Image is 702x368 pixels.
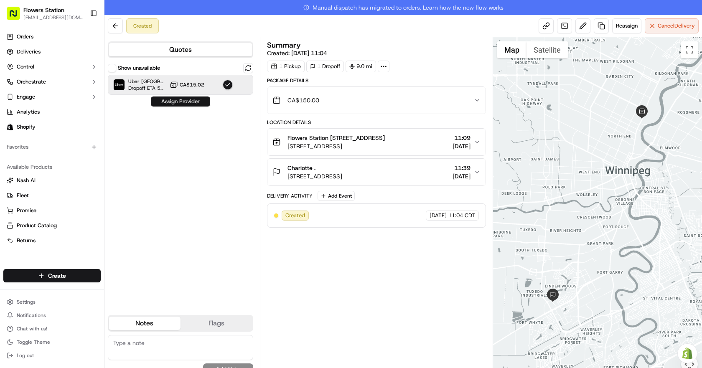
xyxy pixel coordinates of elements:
span: Orders [17,33,33,41]
div: Available Products [3,160,101,174]
a: Returns [7,237,97,244]
span: CA$150.00 [287,96,319,104]
span: Manual dispatch has migrated to orders. Learn how the new flow works [303,3,504,12]
span: [DATE] [453,172,471,180]
button: Reassign [612,18,641,33]
span: Promise [17,207,36,214]
span: Log out [17,352,34,359]
span: Created [285,212,305,219]
button: CancelDelivery [645,18,699,33]
button: Notifications [3,310,101,321]
button: Flowers Station [23,6,64,14]
button: Quotes [109,43,252,56]
img: Nash [8,8,25,25]
img: 1736555255976-a54dd68f-1ca7-489b-9aae-adbdc363a1c4 [8,80,23,95]
button: Promise [3,204,101,217]
span: Toggle Theme [17,339,50,345]
a: Shopify [3,120,101,134]
img: Uber Canada [114,79,125,90]
button: Flags [181,317,252,330]
button: Log out [3,350,101,361]
button: Start new chat [142,82,152,92]
button: Orchestrate [3,75,101,89]
div: Location Details [267,119,486,126]
span: Returns [17,237,36,244]
a: Promise [7,207,97,214]
span: Analytics [17,108,40,116]
button: Show satellite imagery [526,41,568,58]
a: Product Catalog [7,222,97,229]
a: Powered byPylon [59,141,101,148]
button: Show street map [497,41,526,58]
span: Control [17,63,34,71]
button: Chat with us! [3,323,101,335]
div: Favorites [3,140,101,154]
a: Nash AI [7,177,97,184]
button: Control [3,60,101,74]
button: Flowers Station[EMAIL_ADDRESS][DOMAIN_NAME] [3,3,86,23]
div: We're available if you need us! [28,88,106,95]
span: [STREET_ADDRESS] [287,172,342,180]
span: CA$15.02 [180,81,204,88]
span: Orchestrate [17,78,46,86]
div: 💻 [71,122,77,129]
button: Assign Provider [151,96,210,107]
span: Flowers Station [STREET_ADDRESS] [287,134,385,142]
a: 💻API Documentation [67,118,137,133]
div: 📗 [8,122,15,129]
span: 11:09 [453,134,471,142]
div: 1 Dropoff [306,61,344,72]
button: [EMAIL_ADDRESS][DOMAIN_NAME] [23,14,83,21]
label: Show unavailable [118,64,160,72]
button: Settings [3,296,101,308]
a: Fleet [7,192,97,199]
div: Package Details [267,77,486,84]
button: Charlotte .[STREET_ADDRESS]11:39[DATE] [267,159,486,185]
span: Fleet [17,192,29,199]
span: [DATE] [430,212,447,219]
a: Deliveries [3,45,101,58]
span: Create [48,272,66,280]
a: Analytics [3,105,101,119]
span: Product Catalog [17,222,57,229]
span: Created: [267,49,327,57]
span: Nash AI [17,177,36,184]
button: CA$150.00 [267,87,486,114]
span: Chat with us! [17,325,47,332]
button: Toggle Theme [3,336,101,348]
span: [DATE] 11:04 [291,49,327,57]
button: Flowers Station [STREET_ADDRESS][STREET_ADDRESS]11:09[DATE] [267,129,486,155]
span: Shopify [17,123,36,131]
button: Engage [3,90,101,104]
img: Shopify logo [7,124,13,130]
span: Knowledge Base [17,121,64,129]
div: Start new chat [28,80,137,88]
span: Reassign [616,22,638,30]
div: Delivery Activity [267,193,313,199]
button: Product Catalog [3,219,101,232]
span: Engage [17,93,35,101]
a: Orders [3,30,101,43]
div: 1 Pickup [267,61,305,72]
span: Pylon [83,142,101,148]
span: Cancel Delivery [658,22,695,30]
span: Settings [17,299,36,305]
span: Charlotte . [287,164,315,172]
span: API Documentation [79,121,134,129]
button: Create [3,269,101,282]
button: CA$15.02 [170,81,204,89]
input: Got a question? Start typing here... [22,54,150,63]
div: 9.0 mi [346,61,376,72]
button: Notes [109,317,181,330]
h3: Summary [267,41,301,49]
p: Welcome 👋 [8,33,152,47]
span: [DATE] [453,142,471,150]
span: 11:39 [453,164,471,172]
span: Deliveries [17,48,41,56]
button: Nash AI [3,174,101,187]
button: Returns [3,234,101,247]
button: Fleet [3,189,101,202]
button: Toggle fullscreen view [681,41,698,58]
